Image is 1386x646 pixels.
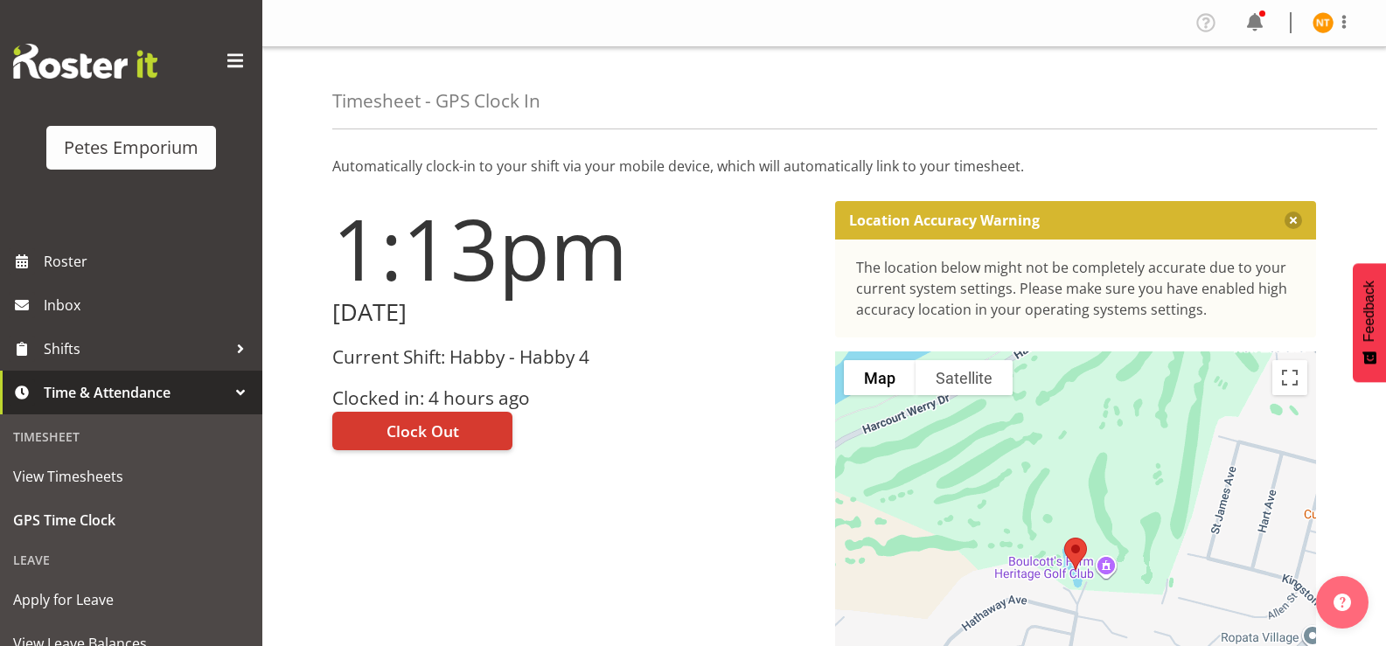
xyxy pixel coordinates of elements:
[1285,212,1302,229] button: Close message
[4,455,258,498] a: View Timesheets
[44,292,254,318] span: Inbox
[4,542,258,578] div: Leave
[13,587,249,613] span: Apply for Leave
[13,463,249,490] span: View Timesheets
[332,201,814,295] h1: 1:13pm
[916,360,1013,395] button: Show satellite imagery
[332,91,540,111] h4: Timesheet - GPS Clock In
[4,419,258,455] div: Timesheet
[387,420,459,442] span: Clock Out
[332,156,1316,177] p: Automatically clock-in to your shift via your mobile device, which will automatically link to you...
[332,347,814,367] h3: Current Shift: Habby - Habby 4
[1313,12,1334,33] img: nicole-thomson8388.jpg
[4,498,258,542] a: GPS Time Clock
[849,212,1040,229] p: Location Accuracy Warning
[856,257,1296,320] div: The location below might not be completely accurate due to your current system settings. Please m...
[332,388,814,408] h3: Clocked in: 4 hours ago
[1334,594,1351,611] img: help-xxl-2.png
[1353,263,1386,382] button: Feedback - Show survey
[332,299,814,326] h2: [DATE]
[4,578,258,622] a: Apply for Leave
[1362,281,1377,342] span: Feedback
[44,336,227,362] span: Shifts
[1272,360,1307,395] button: Toggle fullscreen view
[64,135,198,161] div: Petes Emporium
[44,248,254,274] span: Roster
[332,412,512,450] button: Clock Out
[13,507,249,533] span: GPS Time Clock
[44,379,227,406] span: Time & Attendance
[844,360,916,395] button: Show street map
[13,44,157,79] img: Rosterit website logo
